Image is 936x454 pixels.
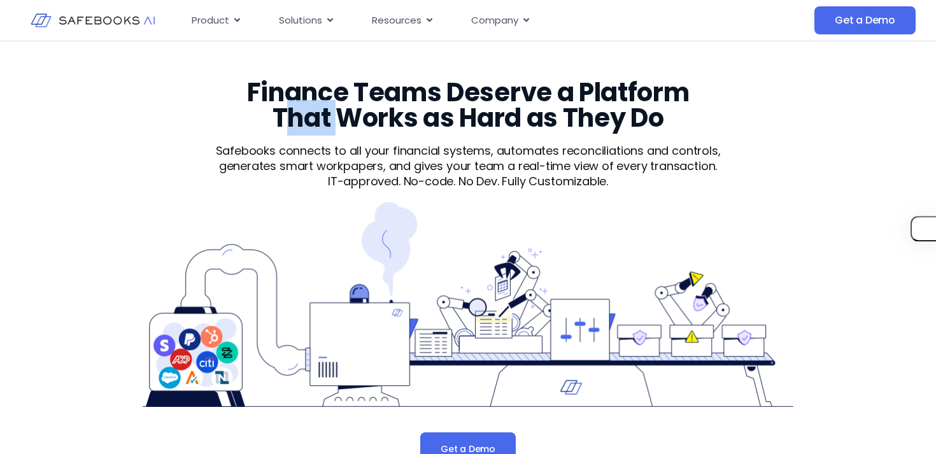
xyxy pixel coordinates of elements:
[181,8,713,33] nav: Menu
[143,202,793,407] img: Product 1
[835,14,895,27] span: Get a Demo
[222,80,714,131] h3: Finance Teams Deserve a Platform That Works as Hard as They Do
[471,13,518,28] span: Company
[181,8,713,33] div: Menu Toggle
[814,6,916,34] a: Get a Demo
[372,13,422,28] span: Resources
[192,13,229,28] span: Product
[279,13,322,28] span: Solutions
[193,174,742,189] p: IT-approved. No-code. No Dev. Fully Customizable.
[193,143,742,174] p: Safebooks connects to all your financial systems, automates reconciliations and controls, generat...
